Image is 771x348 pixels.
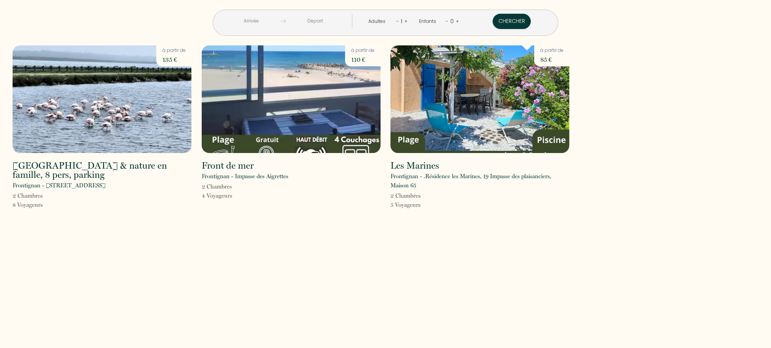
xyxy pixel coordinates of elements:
div: 1 [399,15,404,27]
h2: [GEOGRAPHIC_DATA] & nature en famille, 8 pers, parking [13,161,191,179]
div: Adultes [368,18,388,25]
span: s [40,201,43,208]
p: Frontignan - Impasse des Aigrettes [202,172,288,181]
span: s [230,183,232,190]
p: 4 Voyageur [202,191,232,200]
p: Frontignan - .Résidence les Marines, 19 Impasse des plaisanciers, Maison 65 [390,172,569,190]
span: s [40,192,43,199]
p: 85 € [540,54,564,65]
input: Arrivée [222,14,280,29]
a: + [456,18,459,25]
span: s [230,192,232,199]
input: Départ [286,14,344,29]
div: Enfants [419,18,439,25]
p: 2 Chambre [390,191,421,200]
p: 110 € [351,54,374,65]
a: - [396,18,399,25]
h2: Front de mer [202,161,254,170]
span: s [418,192,421,199]
p: Frontignan - [STREET_ADDRESS] [13,181,106,190]
h2: Les Marines [390,161,439,170]
p: 135 € [162,54,186,65]
a: + [404,18,408,25]
span: s [418,201,421,208]
p: 5 Voyageur [390,200,421,209]
button: Chercher [493,14,531,29]
img: rental-image [390,45,569,153]
p: 8 Voyageur [13,200,43,209]
a: - [446,18,448,25]
p: à partir de [540,47,564,54]
img: guests [280,18,286,24]
img: rental-image [202,45,381,153]
div: 0 [448,15,456,27]
p: à partir de [351,47,374,54]
img: rental-image [13,45,191,153]
p: à partir de [162,47,186,54]
p: 2 Chambre [13,191,43,200]
p: 2 Chambre [202,182,232,191]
